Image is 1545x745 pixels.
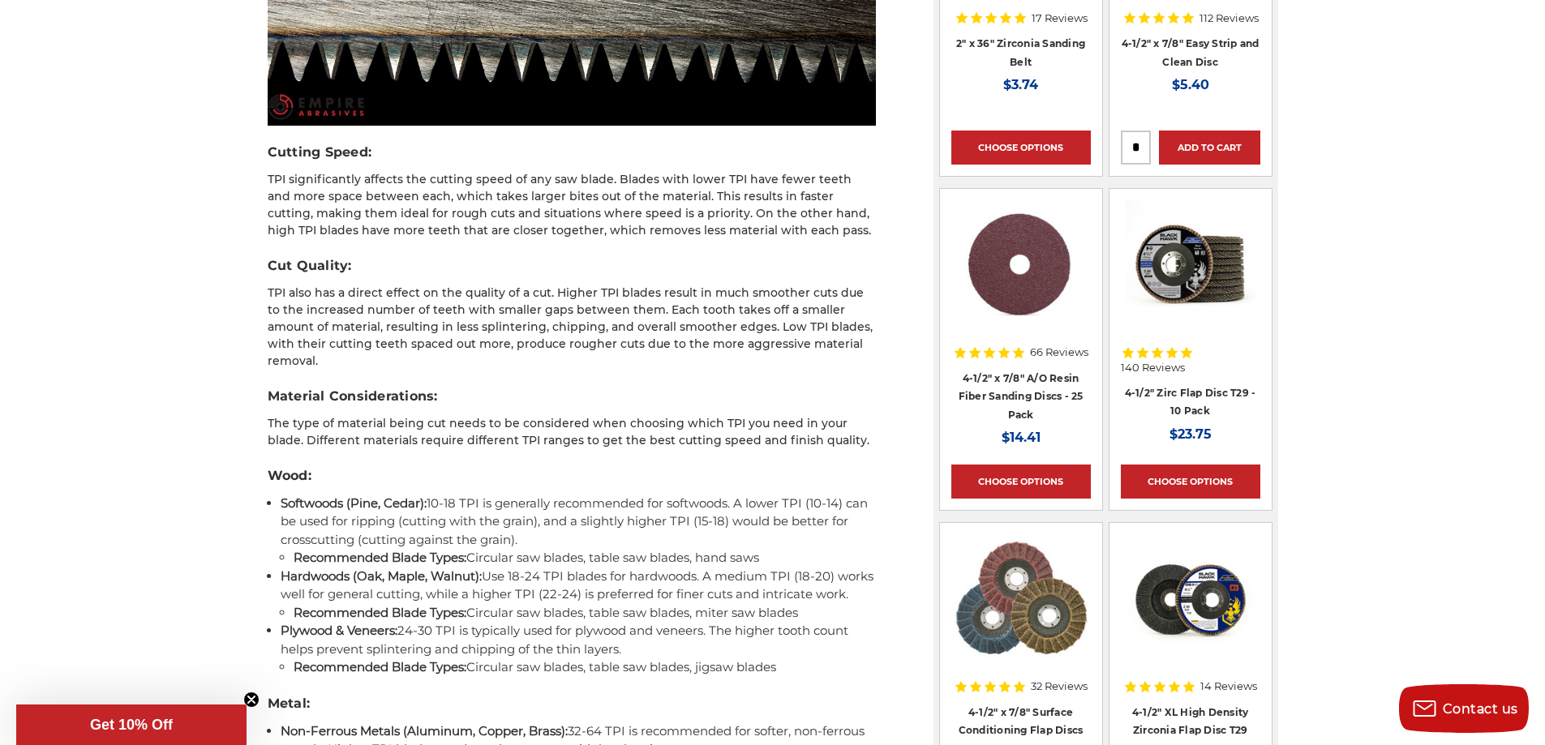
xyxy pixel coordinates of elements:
strong: Recommended Blade Types: [294,550,466,565]
a: 4-1/2" Zirc Flap Disc T29 - 10 Pack [1125,387,1256,417]
span: Get 10% Off [90,717,173,733]
li: 24-30 TPI is typically used for plywood and veneers. The higher tooth count helps prevent splinte... [281,622,876,677]
img: Scotch brite flap discs [954,534,1087,664]
button: Contact us [1399,684,1529,733]
strong: Recommended Blade Types: [294,659,466,674]
img: 4.5 inch resin fiber disc [955,200,1087,330]
li: 10-18 TPI is generally recommended for softwoods. A lower TPI (10-14) can be used for ripping (cu... [281,495,876,567]
strong: Hardwoods (Oak, Maple, Walnut): [281,568,482,584]
h3: Metal: [268,694,876,713]
a: Choose Options [951,465,1091,499]
h3: Material Considerations: [268,387,876,406]
a: 4-1/2" x 7/8" A/O Resin Fiber Sanding Discs - 25 Pack [959,372,1084,421]
span: 32 Reviews [1031,681,1088,691]
span: $23.75 [1169,426,1212,442]
p: TPI significantly affects the cutting speed of any saw blade. Blades with lower TPI have fewer te... [268,171,876,239]
a: Choose Options [1121,465,1260,499]
span: $14.41 [1002,430,1041,445]
a: 2" x 36" Zirconia Sanding Belt [956,37,1085,68]
strong: Softwoods (Pine, Cedar): [281,495,427,511]
strong: Recommended Blade Types: [294,605,466,620]
a: Choose Options [951,131,1091,165]
a: 4-1/2" x 7/8" Easy Strip and Clean Disc [1122,37,1260,68]
span: $5.40 [1172,77,1209,92]
img: 4.5" Black Hawk Zirconia Flap Disc 10 Pack [1126,200,1255,330]
h3: Cut Quality: [268,256,876,276]
span: 14 Reviews [1200,681,1257,691]
span: Contact us [1443,701,1518,717]
span: 140 Reviews [1121,362,1185,373]
span: $3.74 [1003,77,1038,92]
a: 4-1/2" XL High Density Zirconia Flap Disc T29 [1121,534,1260,674]
span: 66 Reviews [1030,347,1088,358]
li: Use 18-24 TPI blades for hardwoods. A medium TPI (18-20) works well for general cutting, while a ... [281,567,876,623]
li: Circular saw blades, table saw blades, jigsaw blades [294,658,875,677]
p: TPI also has a direct effect on the quality of a cut. Higher TPI blades result in much smoother c... [268,285,876,370]
strong: Plywood & Veneers: [281,623,397,638]
h3: Cutting Speed: [268,143,876,162]
a: 4.5" Black Hawk Zirconia Flap Disc 10 Pack [1121,200,1260,340]
a: 4.5 inch resin fiber disc [951,200,1091,340]
a: Add to Cart [1159,131,1260,165]
h3: Wood: [268,466,876,486]
span: 17 Reviews [1032,13,1088,24]
span: 112 Reviews [1200,13,1259,24]
a: 4-1/2" x 7/8" Surface Conditioning Flap Discs [959,706,1084,737]
img: 4-1/2" XL High Density Zirconia Flap Disc T29 [1126,534,1255,664]
div: Get 10% OffClose teaser [16,704,247,745]
strong: Non-Ferrous Metals (Aluminum, Copper, Brass): [281,723,568,739]
a: 4-1/2" XL High Density Zirconia Flap Disc T29 [1132,706,1249,737]
p: The type of material being cut needs to be considered when choosing which TPI you need in your bl... [268,415,876,449]
button: Close teaser [243,691,260,708]
li: Circular saw blades, table saw blades, miter saw blades [294,604,875,623]
a: Scotch brite flap discs [951,534,1091,674]
li: Circular saw blades, table saw blades, hand saws [294,549,875,567]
